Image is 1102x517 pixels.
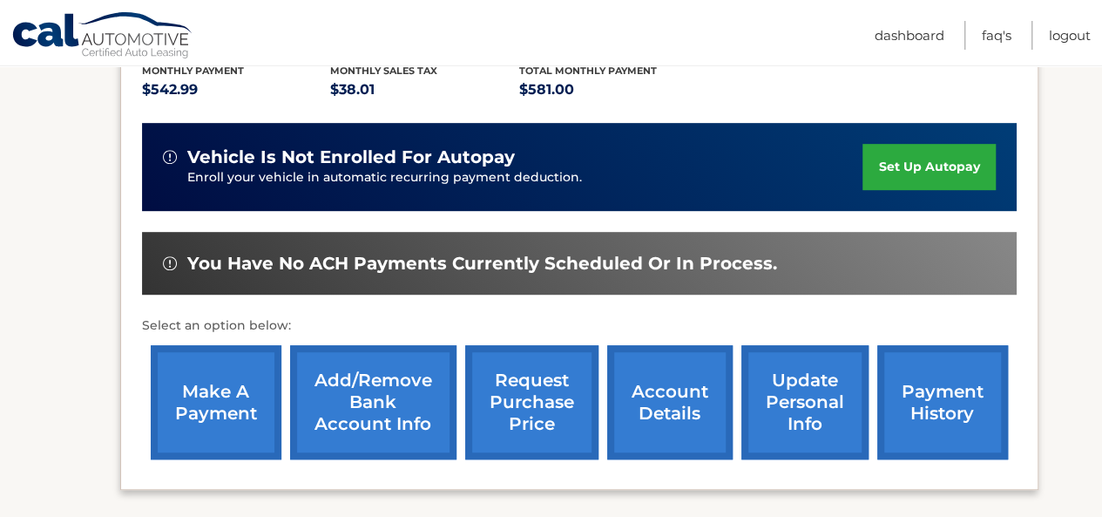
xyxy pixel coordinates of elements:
a: Logout [1049,21,1091,50]
span: Monthly sales Tax [330,65,437,77]
img: alert-white.svg [163,150,177,164]
a: account details [607,345,733,459]
img: alert-white.svg [163,256,177,270]
a: make a payment [151,345,281,459]
span: Monthly Payment [142,65,244,77]
p: Enroll your vehicle in automatic recurring payment deduction. [187,168,863,187]
p: $542.99 [142,78,331,102]
a: Cal Automotive [11,11,194,62]
a: update personal info [741,345,869,459]
a: set up autopay [862,144,995,190]
a: FAQ's [982,21,1011,50]
span: You have no ACH payments currently scheduled or in process. [187,253,777,275]
p: $38.01 [330,78,519,102]
a: request purchase price [465,345,598,459]
a: Dashboard [875,21,944,50]
span: vehicle is not enrolled for autopay [187,146,515,168]
p: Select an option below: [142,316,1017,337]
a: payment history [877,345,1008,459]
a: Add/Remove bank account info [290,345,456,459]
span: Total Monthly Payment [519,65,657,77]
p: $581.00 [519,78,708,102]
